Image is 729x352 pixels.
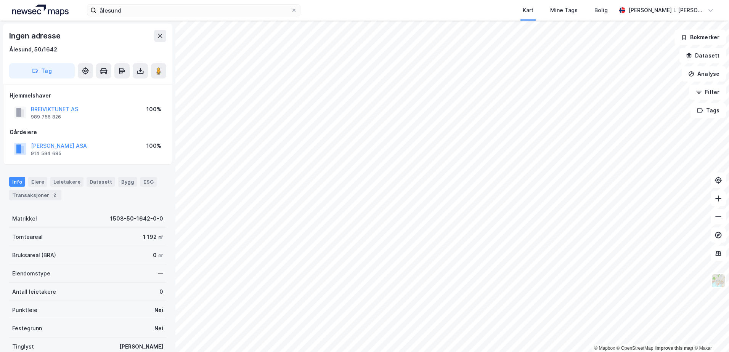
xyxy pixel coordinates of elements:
[87,177,115,187] div: Datasett
[146,141,161,150] div: 100%
[689,85,726,100] button: Filter
[550,6,578,15] div: Mine Tags
[691,315,729,352] div: Kontrollprogram for chat
[12,5,69,16] img: logo.a4113a55bc3d86da70a041830d287a7e.svg
[28,177,47,187] div: Eiere
[31,114,61,120] div: 989 756 826
[12,269,50,278] div: Eiendomstype
[96,5,291,16] input: Søk på adresse, matrikkel, gårdeiere, leietakere eller personer
[140,177,157,187] div: ESG
[31,150,61,157] div: 914 594 685
[10,91,166,100] div: Hjemmelshaver
[158,269,163,278] div: —
[12,306,37,315] div: Punktleie
[119,342,163,351] div: [PERSON_NAME]
[711,274,726,288] img: Z
[674,30,726,45] button: Bokmerker
[9,190,61,200] div: Transaksjoner
[523,6,533,15] div: Kart
[690,103,726,118] button: Tags
[12,324,42,333] div: Festegrunn
[628,6,705,15] div: [PERSON_NAME] L [PERSON_NAME]
[9,30,62,42] div: Ingen adresse
[110,214,163,223] div: 1508-50-1642-0-0
[51,191,58,199] div: 2
[9,45,57,54] div: Ålesund, 50/1642
[146,105,161,114] div: 100%
[9,177,25,187] div: Info
[12,287,56,296] div: Antall leietakere
[12,214,37,223] div: Matrikkel
[655,346,693,351] a: Improve this map
[594,6,608,15] div: Bolig
[118,177,137,187] div: Bygg
[154,324,163,333] div: Nei
[10,128,166,137] div: Gårdeiere
[682,66,726,82] button: Analyse
[50,177,83,187] div: Leietakere
[153,251,163,260] div: 0 ㎡
[691,315,729,352] iframe: Chat Widget
[143,232,163,242] div: 1 192 ㎡
[617,346,654,351] a: OpenStreetMap
[12,232,43,242] div: Tomteareal
[159,287,163,296] div: 0
[12,342,34,351] div: Tinglyst
[679,48,726,63] button: Datasett
[9,63,75,78] button: Tag
[12,251,56,260] div: Bruksareal (BRA)
[594,346,615,351] a: Mapbox
[154,306,163,315] div: Nei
